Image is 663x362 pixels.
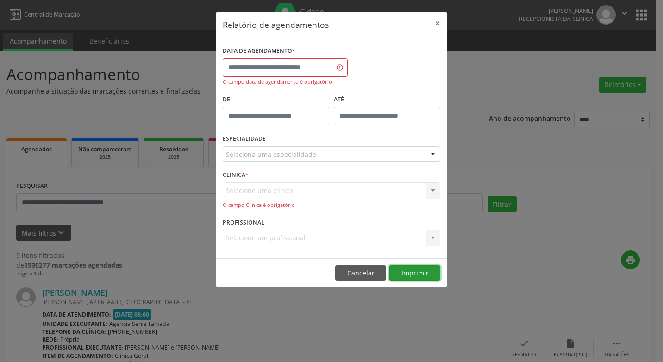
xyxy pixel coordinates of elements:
span: Seleciona uma especialidade [226,150,316,159]
h5: Relatório de agendamentos [223,19,329,31]
div: O campo Clínica é obrigatório [223,201,440,209]
label: ATÉ [334,93,440,107]
label: PROFISSIONAL [223,215,264,230]
button: Close [428,12,447,35]
label: ESPECIALIDADE [223,132,266,146]
button: Cancelar [335,265,386,281]
button: Imprimir [389,265,440,281]
label: DATA DE AGENDAMENTO [223,44,295,58]
label: CLÍNICA [223,168,249,182]
div: O campo data de agendamento é obrigatório [223,78,348,86]
label: De [223,93,329,107]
